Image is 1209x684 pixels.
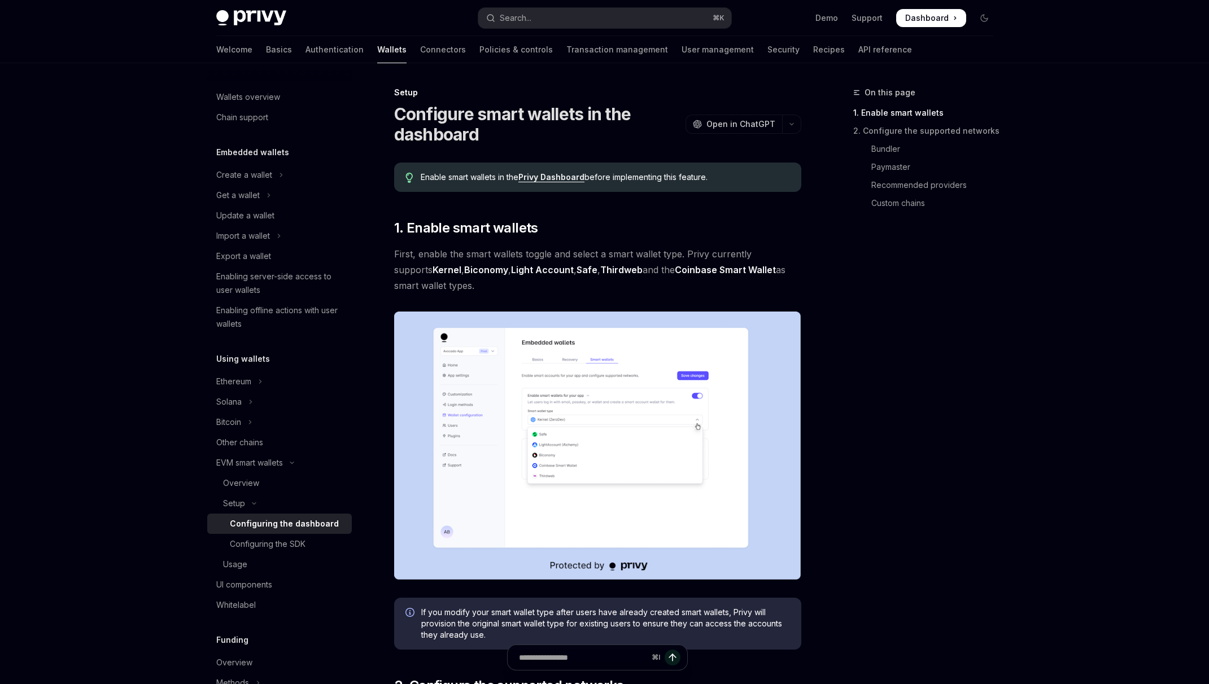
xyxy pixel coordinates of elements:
[975,9,993,27] button: Toggle dark mode
[686,115,782,134] button: Open in ChatGPT
[216,578,272,591] div: UI components
[896,9,966,27] a: Dashboard
[394,312,801,580] img: Sample enable smart wallets
[511,264,574,276] a: Light Account
[207,473,352,493] a: Overview
[377,36,407,63] a: Wallets
[216,209,274,222] div: Update a wallet
[577,264,597,276] a: Safe
[216,168,272,182] div: Create a wallet
[216,304,345,331] div: Enabling offline actions with user wallets
[216,270,345,297] div: Enabling server-side access to user wallets
[405,173,413,183] svg: Tip
[478,8,731,28] button: Open search
[394,219,538,237] span: 1. Enable smart wallets
[207,165,352,185] button: Toggle Create a wallet section
[216,395,242,409] div: Solana
[853,122,1002,140] a: 2. Configure the supported networks
[767,36,800,63] a: Security
[216,111,268,124] div: Chain support
[500,11,531,25] div: Search...
[519,645,647,670] input: Ask a question...
[682,36,754,63] a: User management
[207,534,352,554] a: Configuring the SDK
[207,300,352,334] a: Enabling offline actions with user wallets
[479,36,553,63] a: Policies & controls
[207,432,352,453] a: Other chains
[216,456,283,470] div: EVM smart wallets
[207,575,352,595] a: UI components
[853,104,1002,122] a: 1. Enable smart wallets
[216,352,270,366] h5: Using wallets
[216,90,280,104] div: Wallets overview
[464,264,508,276] a: Biconomy
[858,36,912,63] a: API reference
[421,607,790,641] span: If you modify your smart wallet type after users have already created smart wallets, Privy will p...
[518,172,584,182] a: Privy Dashboard
[394,87,801,98] div: Setup
[207,412,352,432] button: Toggle Bitcoin section
[230,537,305,551] div: Configuring the SDK
[207,652,352,673] a: Overview
[813,36,845,63] a: Recipes
[865,86,915,99] span: On this page
[207,107,352,128] a: Chain support
[853,140,1002,158] a: Bundler
[216,249,271,263] div: Export a wallet
[853,176,1002,194] a: Recommended providers
[421,172,789,183] span: Enable smart wallets in the before implementing this feature.
[216,36,252,63] a: Welcome
[566,36,668,63] a: Transaction management
[207,493,352,514] button: Toggle Setup section
[394,104,681,144] h1: Configure smart wallets in the dashboard
[420,36,466,63] a: Connectors
[207,246,352,266] a: Export a wallet
[223,558,247,571] div: Usage
[853,158,1002,176] a: Paymaster
[600,264,643,276] a: Thirdweb
[216,598,256,612] div: Whitelabel
[665,650,680,665] button: Send message
[207,514,352,534] a: Configuring the dashboard
[853,194,1002,212] a: Custom chains
[266,36,292,63] a: Basics
[706,119,775,130] span: Open in ChatGPT
[207,392,352,412] button: Toggle Solana section
[216,633,248,647] h5: Funding
[207,226,352,246] button: Toggle Import a wallet section
[207,595,352,615] a: Whitelabel
[216,375,251,388] div: Ethereum
[216,188,260,202] div: Get a wallet
[223,497,245,510] div: Setup
[207,453,352,473] button: Toggle EVM smart wallets section
[216,10,286,26] img: dark logo
[216,436,263,449] div: Other chains
[815,12,838,24] a: Demo
[216,146,289,159] h5: Embedded wallets
[216,656,252,669] div: Overview
[216,415,241,429] div: Bitcoin
[207,266,352,300] a: Enabling server-side access to user wallets
[207,371,352,392] button: Toggle Ethereum section
[230,517,339,530] div: Configuring the dashboard
[405,608,417,619] svg: Info
[305,36,364,63] a: Authentication
[905,12,949,24] span: Dashboard
[713,14,724,23] span: ⌘ K
[675,264,776,276] a: Coinbase Smart Wallet
[207,205,352,226] a: Update a wallet
[207,185,352,205] button: Toggle Get a wallet section
[394,246,801,293] span: First, enable the smart wallets toggle and select a smart wallet type. Privy currently supports ,...
[223,476,259,490] div: Overview
[207,87,352,107] a: Wallets overview
[433,264,461,276] a: Kernel
[216,229,270,243] div: Import a wallet
[207,554,352,575] a: Usage
[852,12,883,24] a: Support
